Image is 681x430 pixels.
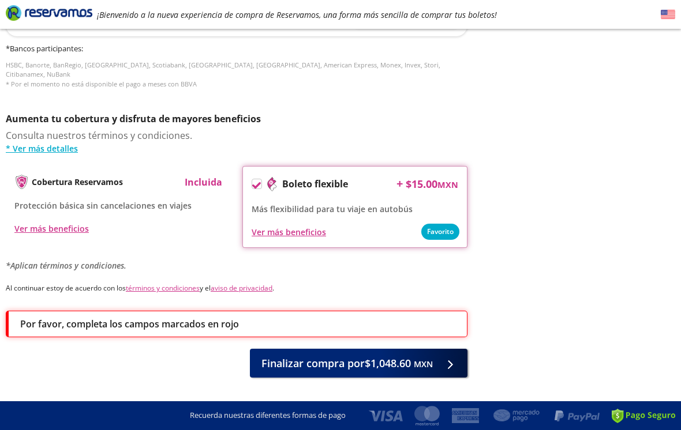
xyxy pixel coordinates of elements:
p: Boleto flexible [282,177,348,191]
a: * Ver más detalles [6,142,467,154]
p: Al continuar estoy de acuerdo con los y el . [6,283,467,293]
p: Incluida [185,175,222,189]
p: + [396,175,403,193]
small: MXN [414,359,433,369]
a: términos y condiciones [126,283,200,293]
span: $ 15.00 [406,176,458,192]
p: Cobertura Reservamos [32,176,123,188]
p: Recuerda nuestras diferentes formas de pago [190,410,346,421]
p: HSBC, Banorte, BanRegio, [GEOGRAPHIC_DATA], Scotiabank, [GEOGRAPHIC_DATA], [GEOGRAPHIC_DATA], Ame... [6,61,467,89]
p: *Aplican términos y condiciones. [6,259,467,271]
div: Consulta nuestros términos y condiciones. [6,129,467,154]
span: Protección básica sin cancelaciones en viajes [14,200,192,211]
span: Finalizar compra por $1,048.60 [261,356,433,371]
button: English [661,7,675,22]
h6: * Bancos participantes : [6,43,467,55]
button: Ver más beneficios [14,222,89,235]
a: Brand Logo [6,4,92,25]
p: Aumenta tu cobertura y disfruta de mayores beneficios [6,112,467,126]
p: Por favor, completa los campos marcados en rojo [20,317,239,331]
button: Finalizar compra por$1,048.60 MXN [250,349,467,378]
a: aviso de privacidad [211,283,272,293]
i: Brand Logo [6,4,92,21]
button: Ver más beneficios [252,226,326,238]
span: Más flexibilidad para tu viaje en autobús [252,203,413,214]
small: MXN [437,179,458,190]
em: ¡Bienvenido a la nueva experiencia de compra de Reservamos, una forma más sencilla de comprar tus... [97,9,497,20]
span: * Por el momento no está disponible el pago a meses con BBVA [6,80,197,88]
